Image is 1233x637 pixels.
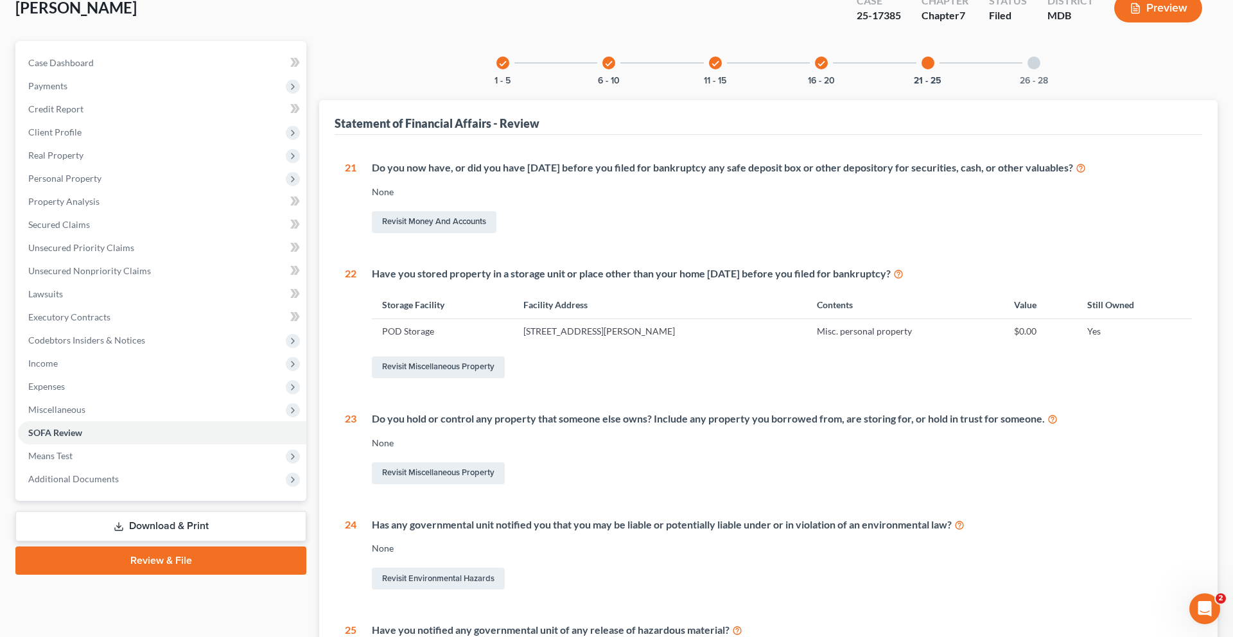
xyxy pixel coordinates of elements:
span: Credit Report [28,103,83,114]
a: Revisit Miscellaneous Property [372,462,505,484]
button: 11 - 15 [704,76,726,85]
td: Yes [1077,319,1192,344]
i: check [604,59,613,68]
td: Misc. personal property [807,319,1004,344]
span: Lawsuits [28,288,63,299]
span: Codebtors Insiders & Notices [28,335,145,345]
a: Revisit Environmental Hazards [372,568,505,589]
span: Case Dashboard [28,57,94,68]
div: Filed [989,8,1027,23]
td: $0.00 [1004,319,1077,344]
button: 1 - 5 [494,76,511,85]
span: Client Profile [28,127,82,137]
a: Credit Report [18,98,306,121]
span: Payments [28,80,67,91]
div: None [372,437,1192,449]
th: Storage Facility [372,291,513,318]
span: Additional Documents [28,473,119,484]
div: Have you stored property in a storage unit or place other than your home [DATE] before you filed ... [372,266,1192,281]
span: Property Analysis [28,196,100,207]
a: Secured Claims [18,213,306,236]
a: SOFA Review [18,421,306,444]
span: 7 [959,9,965,21]
div: None [372,542,1192,555]
a: Lawsuits [18,283,306,306]
span: 2 [1216,593,1226,604]
span: Personal Property [28,173,101,184]
span: Executory Contracts [28,311,110,322]
a: Executory Contracts [18,306,306,329]
i: check [817,59,826,68]
div: 22 [345,266,356,381]
i: check [711,59,720,68]
a: Property Analysis [18,190,306,213]
span: Secured Claims [28,219,90,230]
td: POD Storage [372,319,513,344]
span: SOFA Review [28,427,82,438]
div: 24 [345,518,356,593]
span: Means Test [28,450,73,461]
div: Do you now have, or did you have [DATE] before you filed for bankruptcy any safe deposit box or o... [372,161,1192,175]
span: Unsecured Nonpriority Claims [28,265,151,276]
div: Statement of Financial Affairs - Review [335,116,539,131]
div: None [372,186,1192,198]
td: [STREET_ADDRESS][PERSON_NAME] [513,319,807,344]
iframe: Intercom live chat [1189,593,1220,624]
div: 23 [345,412,356,487]
a: Unsecured Nonpriority Claims [18,259,306,283]
a: Revisit Money and Accounts [372,211,496,233]
a: Download & Print [15,511,306,541]
th: Facility Address [513,291,807,318]
th: Still Owned [1077,291,1192,318]
button: 26 - 28 [1020,76,1048,85]
span: Miscellaneous [28,404,85,415]
button: 16 - 20 [808,76,835,85]
a: Case Dashboard [18,51,306,74]
span: Income [28,358,58,369]
i: check [498,59,507,68]
div: Do you hold or control any property that someone else owns? Include any property you borrowed fro... [372,412,1192,426]
div: 25-17385 [857,8,901,23]
div: Chapter [922,8,968,23]
div: Has any governmental unit notified you that you may be liable or potentially liable under or in v... [372,518,1192,532]
button: 6 - 10 [598,76,620,85]
button: 21 - 25 [914,76,941,85]
span: Real Property [28,150,83,161]
a: Unsecured Priority Claims [18,236,306,259]
th: Value [1004,291,1077,318]
th: Contents [807,291,1004,318]
a: Review & File [15,546,306,575]
div: 21 [345,161,356,236]
span: Expenses [28,381,65,392]
div: MDB [1047,8,1094,23]
a: Revisit Miscellaneous Property [372,356,505,378]
span: Unsecured Priority Claims [28,242,134,253]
